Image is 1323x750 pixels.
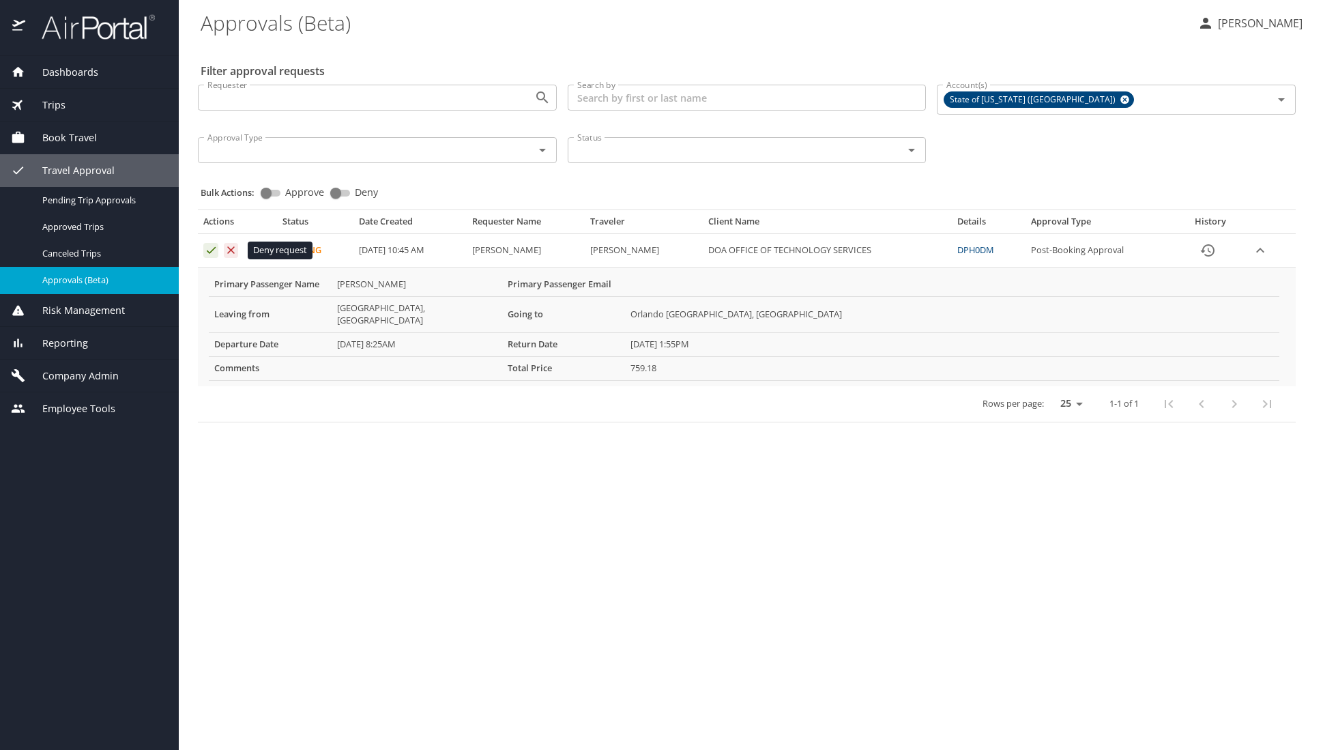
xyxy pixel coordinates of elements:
button: [PERSON_NAME] [1192,11,1308,35]
th: Return Date [502,332,625,356]
th: Comments [209,356,332,380]
span: Dashboards [25,65,98,80]
button: Open [902,141,921,160]
td: Pending [277,234,353,268]
button: Approve request [203,243,218,258]
table: More info for approvals [209,273,1279,381]
input: Search by first or last name [568,85,927,111]
th: Requester Name [467,216,585,233]
th: Approval Type [1026,216,1177,233]
th: Departure Date [209,332,332,356]
img: icon-airportal.png [12,14,27,40]
span: Book Travel [25,130,97,145]
td: 759.18 [625,356,1279,380]
th: Leaving from [209,296,332,332]
img: airportal-logo.png [27,14,155,40]
button: expand row [1250,240,1270,261]
span: Reporting [25,336,88,351]
p: 1-1 of 1 [1109,399,1139,408]
span: Employee Tools [25,401,115,416]
span: Approvals (Beta) [42,274,162,287]
span: State of [US_STATE] ([GEOGRAPHIC_DATA]) [944,93,1124,107]
a: DPH0DM [957,244,994,256]
td: Orlando [GEOGRAPHIC_DATA], [GEOGRAPHIC_DATA] [625,296,1279,332]
span: Company Admin [25,369,119,384]
td: [DATE] 8:25AM [332,332,502,356]
span: Travel Approval [25,163,115,178]
span: Risk Management [25,303,125,318]
th: Client Name [703,216,951,233]
td: [DATE] 10:45 AM [353,234,467,268]
div: State of [US_STATE] ([GEOGRAPHIC_DATA]) [944,91,1134,108]
td: [PERSON_NAME] [467,234,585,268]
td: [DATE] 1:55PM [625,332,1279,356]
button: Open [533,141,552,160]
span: Approve [285,188,324,197]
button: Open [1272,90,1291,109]
td: [PERSON_NAME] [332,273,502,296]
p: Bulk Actions: [201,186,265,199]
span: Approved Trips [42,220,162,233]
button: History [1191,234,1224,267]
th: Actions [198,216,277,233]
th: Going to [502,296,625,332]
th: Total Price [502,356,625,380]
span: Deny [355,188,378,197]
span: Canceled Trips [42,247,162,260]
th: Traveler [585,216,703,233]
h1: Approvals (Beta) [201,1,1187,44]
td: Post-Booking Approval [1026,234,1177,268]
button: Open [533,88,552,107]
select: rows per page [1049,393,1088,414]
td: [PERSON_NAME] [585,234,703,268]
th: Status [277,216,353,233]
p: Rows per page: [983,399,1044,408]
td: DOA OFFICE OF TECHNOLOGY SERVICES [703,234,951,268]
th: History [1176,216,1245,233]
th: Details [952,216,1026,233]
p: [PERSON_NAME] [1214,15,1303,31]
th: Primary Passenger Name [209,273,332,296]
table: Approval table [198,216,1296,422]
th: Primary Passenger Email [502,273,625,296]
th: Date Created [353,216,467,233]
td: [GEOGRAPHIC_DATA], [GEOGRAPHIC_DATA] [332,296,502,332]
h2: Filter approval requests [201,60,325,82]
span: Trips [25,98,66,113]
span: Pending Trip Approvals [42,194,162,207]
